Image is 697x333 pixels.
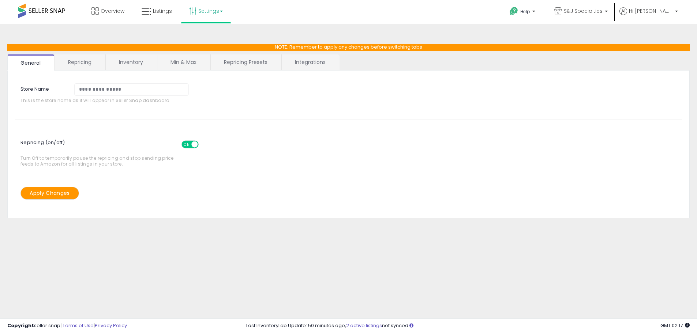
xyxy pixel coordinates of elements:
[211,54,281,70] a: Repricing Presets
[629,7,673,15] span: Hi [PERSON_NAME]
[15,83,69,93] label: Store Name
[101,7,124,15] span: Overview
[20,137,177,167] span: Turn Off to temporarily pause the repricing and stop sending price feeds to Amazon for all listin...
[63,322,94,329] a: Terms of Use
[20,98,194,103] span: This is the store name as it will appear in Seller Snap dashboard.
[157,54,210,70] a: Min & Max
[520,8,530,15] span: Help
[7,54,54,71] a: General
[246,322,690,329] div: Last InventoryLab Update: 50 minutes ago, not synced.
[20,187,79,200] button: Apply Changes
[504,1,543,24] a: Help
[182,141,191,148] span: ON
[564,7,603,15] span: S&J Specialties
[660,322,690,329] span: 2025-08-15 02:17 GMT
[619,7,678,24] a: Hi [PERSON_NAME]
[7,322,34,329] strong: Copyright
[106,54,156,70] a: Inventory
[55,54,105,70] a: Repricing
[509,7,518,16] i: Get Help
[282,54,339,70] a: Integrations
[153,7,172,15] span: Listings
[198,141,209,148] span: OFF
[20,135,205,155] span: Repricing (on/off)
[409,323,413,328] i: Click here to read more about un-synced listings.
[346,322,382,329] a: 2 active listings
[95,322,127,329] a: Privacy Policy
[7,44,690,51] p: NOTE: Remember to apply any changes before switching tabs
[7,322,127,329] div: seller snap | |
